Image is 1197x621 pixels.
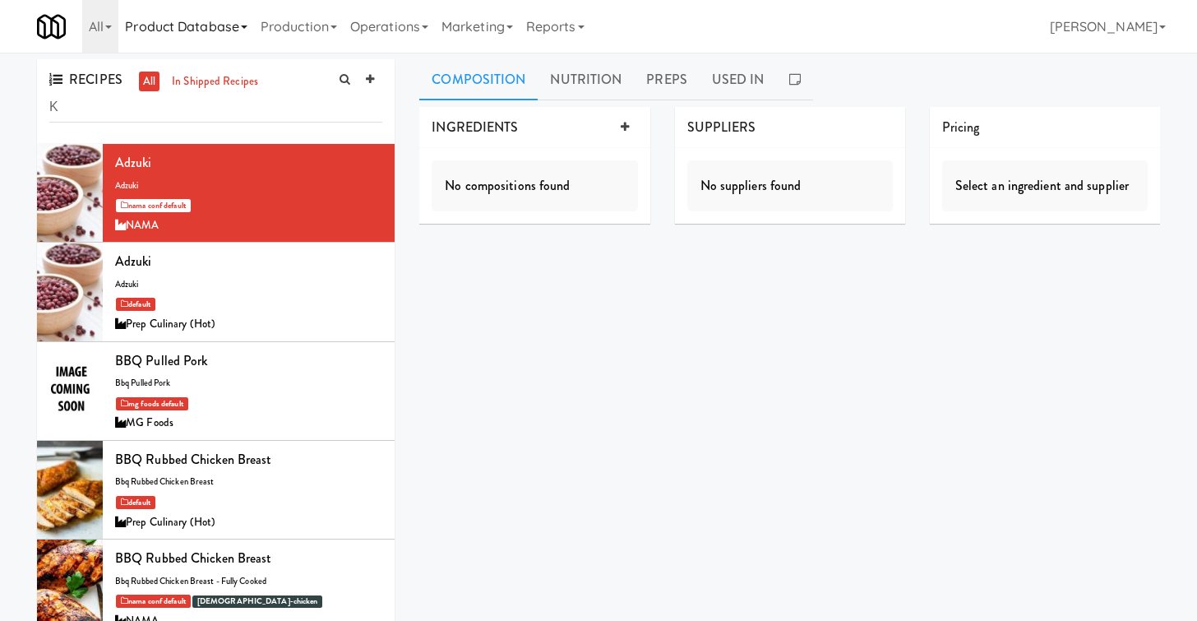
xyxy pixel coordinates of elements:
div: Adzuki [115,151,382,175]
a: nama conf default [116,595,191,608]
span: [DEMOGRAPHIC_DATA]-chicken [192,596,323,608]
span: adzuki [115,278,139,290]
input: Search Recipes [49,92,382,123]
div: Select an ingredient and supplier [942,160,1148,211]
div: Prep Culinary (Hot) [115,512,382,533]
li: BBQ Rubbed Chicken Breastbbq rubbed chicken breast defaultPrep Culinary (Hot) [37,441,395,540]
li: Adzukiadzuki nama conf defaultNAMA [37,144,395,243]
div: MG Foods [115,413,382,433]
a: default [116,298,155,311]
span: INGREDIENTS [432,118,518,137]
div: Adzuki [115,249,382,274]
div: BBQ Pulled Pork [115,349,382,373]
a: Nutrition [538,59,634,100]
a: Preps [634,59,700,100]
span: Pricing [942,118,980,137]
a: Composition [419,59,538,100]
li: Adzukiadzuki defaultPrep Culinary (Hot) [37,243,395,341]
div: BBQ Rubbed Chicken Breast [115,546,382,571]
li: BBQ Pulled Porkbbq pulled pork mg foods defaultMG Foods [37,342,395,441]
a: mg foods default [116,397,188,410]
div: BBQ Rubbed Chicken Breast [115,447,382,472]
a: in shipped recipes [168,72,262,92]
span: bbq pulled pork [115,377,171,389]
div: No suppliers found [687,160,893,211]
span: adzuki [115,179,139,192]
a: default [116,496,155,509]
span: bbq rubbed chicken breast [115,475,215,488]
div: NAMA [115,215,382,236]
a: nama conf default [116,199,191,212]
span: RECIPES [49,70,122,89]
a: Used In [700,59,777,100]
span: SUPPLIERS [687,118,756,137]
div: Prep Culinary (Hot) [115,314,382,335]
img: Micromart [37,12,66,41]
a: all [139,72,159,92]
div: No compositions found [432,160,637,211]
span: bbq rubbed chicken breast - fully cooked [115,575,266,587]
